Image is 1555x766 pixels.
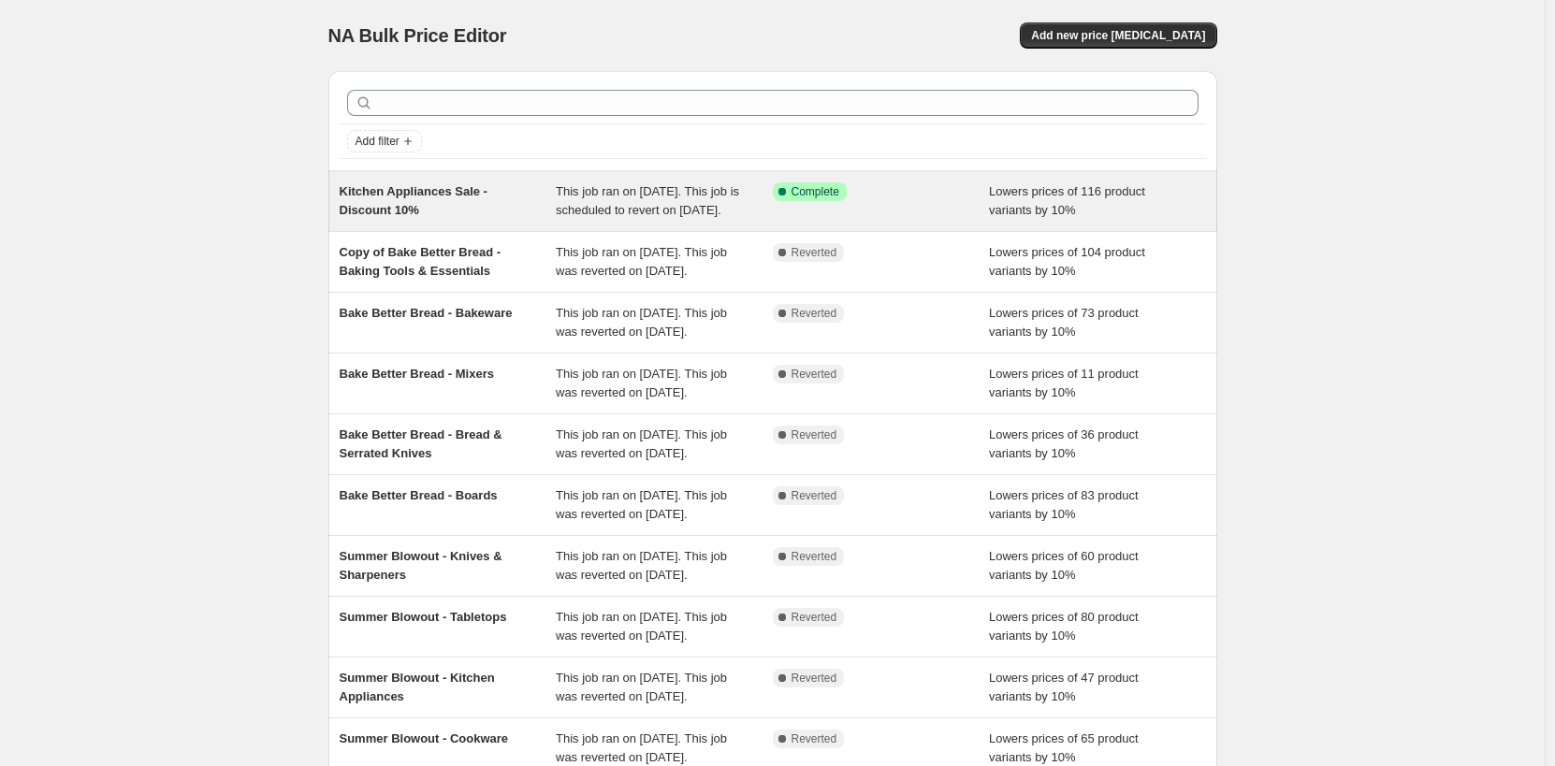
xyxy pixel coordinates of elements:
[347,130,422,152] button: Add filter
[556,367,727,399] span: This job ran on [DATE]. This job was reverted on [DATE].
[340,245,501,278] span: Copy of Bake Better Bread - Baking Tools & Essentials
[556,549,727,582] span: This job ran on [DATE]. This job was reverted on [DATE].
[989,427,1139,460] span: Lowers prices of 36 product variants by 10%
[989,731,1139,764] span: Lowers prices of 65 product variants by 10%
[556,731,727,764] span: This job ran on [DATE]. This job was reverted on [DATE].
[989,245,1145,278] span: Lowers prices of 104 product variants by 10%
[556,245,727,278] span: This job ran on [DATE]. This job was reverted on [DATE].
[792,306,837,321] span: Reverted
[340,549,502,582] span: Summer Blowout - Knives & Sharpeners
[792,671,837,686] span: Reverted
[792,610,837,625] span: Reverted
[556,184,739,217] span: This job ran on [DATE]. This job is scheduled to revert on [DATE].
[340,367,494,381] span: Bake Better Bread - Mixers
[556,488,727,521] span: This job ran on [DATE]. This job was reverted on [DATE].
[340,488,498,502] span: Bake Better Bread - Boards
[989,367,1139,399] span: Lowers prices of 11 product variants by 10%
[792,731,837,746] span: Reverted
[556,427,727,460] span: This job ran on [DATE]. This job was reverted on [DATE].
[792,427,837,442] span: Reverted
[1020,22,1216,49] button: Add new price [MEDICAL_DATA]
[340,306,513,320] span: Bake Better Bread - Bakeware
[989,184,1145,217] span: Lowers prices of 116 product variants by 10%
[989,610,1139,643] span: Lowers prices of 80 product variants by 10%
[792,549,837,564] span: Reverted
[792,245,837,260] span: Reverted
[328,25,507,46] span: NA Bulk Price Editor
[989,671,1139,703] span: Lowers prices of 47 product variants by 10%
[989,306,1139,339] span: Lowers prices of 73 product variants by 10%
[556,671,727,703] span: This job ran on [DATE]. This job was reverted on [DATE].
[989,549,1139,582] span: Lowers prices of 60 product variants by 10%
[356,134,400,149] span: Add filter
[792,367,837,382] span: Reverted
[340,184,487,217] span: Kitchen Appliances Sale - Discount 10%
[989,488,1139,521] span: Lowers prices of 83 product variants by 10%
[340,610,507,624] span: Summer Blowout - Tabletops
[340,731,509,745] span: Summer Blowout - Cookware
[340,427,502,460] span: Bake Better Bread - Bread & Serrated Knives
[340,671,495,703] span: Summer Blowout - Kitchen Appliances
[556,610,727,643] span: This job ran on [DATE]. This job was reverted on [DATE].
[1031,28,1205,43] span: Add new price [MEDICAL_DATA]
[792,488,837,503] span: Reverted
[556,306,727,339] span: This job ran on [DATE]. This job was reverted on [DATE].
[792,184,839,199] span: Complete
